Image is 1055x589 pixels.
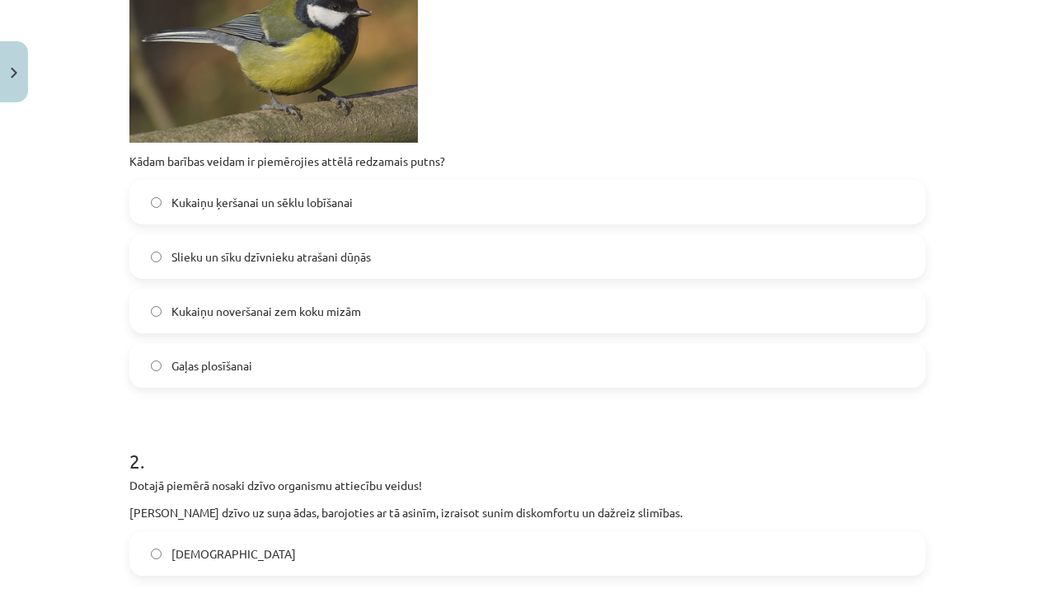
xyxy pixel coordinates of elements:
[151,306,162,317] input: Kukaiņu noveršanai zem koku mizām
[171,194,353,211] span: Kukaiņu ķeršanai un sēklu lobīšanai
[171,248,371,266] span: Slieku un sīku dzīvnieku atrašani dūņās
[171,303,361,320] span: Kukaiņu noveršanai zem koku mizām
[129,421,926,472] h1: 2 .
[151,197,162,208] input: Kukaiņu ķeršanai un sēklu lobīšanai
[11,68,17,78] img: icon-close-lesson-0947bae3869378f0d4975bcd49f059093ad1ed9edebbc8119c70593378902aed.svg
[171,545,296,563] span: [DEMOGRAPHIC_DATA]
[129,477,926,494] p: Dotajā piemērā nosaki dzīvo organismu attiecību veidus!
[151,549,162,559] input: [DEMOGRAPHIC_DATA]
[151,360,162,371] input: Gaļas plosīšanai
[129,153,926,170] p: Kādam barības veidam ir piemērojies attēlā redzamais putns?
[151,252,162,262] input: Slieku un sīku dzīvnieku atrašani dūņās
[129,504,926,521] p: [PERSON_NAME] dzīvo uz suņa ādas, barojoties ar tā asinīm, izraisot sunim diskomfortu un dažreiz ...
[171,357,252,375] span: Gaļas plosīšanai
